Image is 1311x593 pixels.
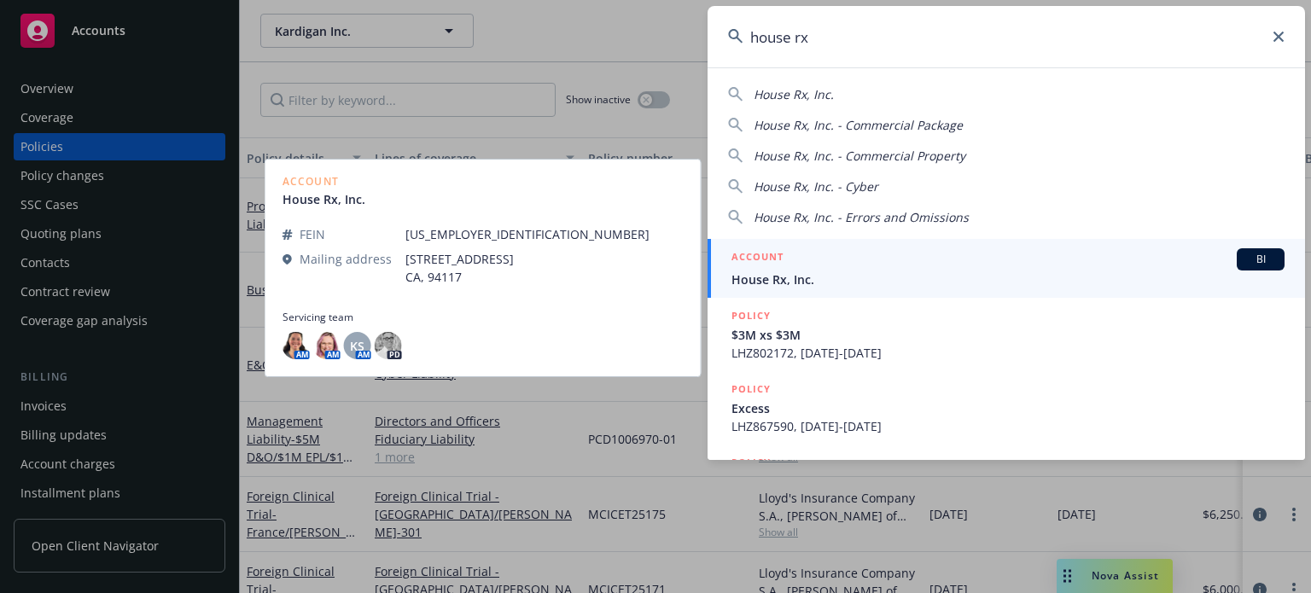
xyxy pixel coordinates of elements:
[708,371,1305,445] a: POLICYExcessLHZ867590, [DATE]-[DATE]
[731,381,771,398] h5: POLICY
[754,86,834,102] span: House Rx, Inc.
[708,6,1305,67] input: Search...
[754,148,965,164] span: House Rx, Inc. - Commercial Property
[731,344,1285,362] span: LHZ802172, [DATE]-[DATE]
[731,454,771,471] h5: POLICY
[708,298,1305,371] a: POLICY$3M xs $3MLHZ802172, [DATE]-[DATE]
[731,417,1285,435] span: LHZ867590, [DATE]-[DATE]
[1244,252,1278,267] span: BI
[731,307,771,324] h5: POLICY
[731,248,784,269] h5: ACCOUNT
[731,270,1285,288] span: House Rx, Inc.
[754,209,969,225] span: House Rx, Inc. - Errors and Omissions
[708,239,1305,298] a: ACCOUNTBIHouse Rx, Inc.
[731,326,1285,344] span: $3M xs $3M
[754,178,878,195] span: House Rx, Inc. - Cyber
[708,445,1305,518] a: POLICY
[754,117,963,133] span: House Rx, Inc. - Commercial Package
[731,399,1285,417] span: Excess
